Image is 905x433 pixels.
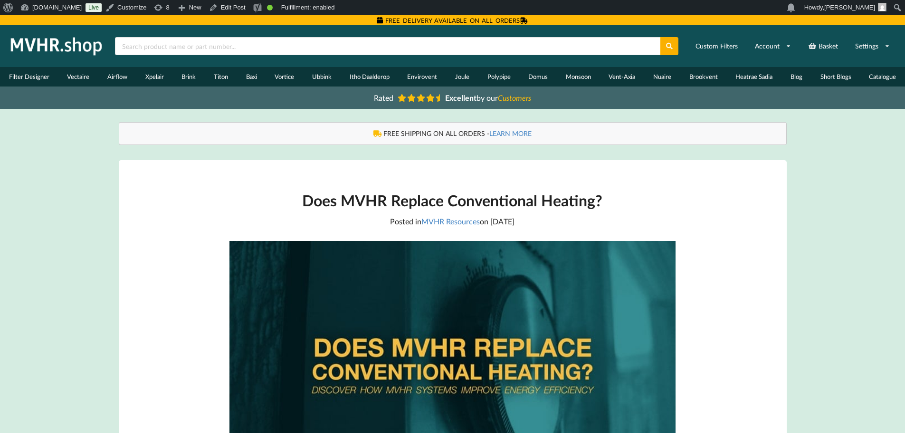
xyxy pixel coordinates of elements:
[781,67,811,87] a: Blog
[98,67,136,87] a: Airflow
[600,67,645,87] a: Vent-Axia
[229,191,676,210] h1: Does MVHR Replace Conventional Heating?
[680,67,727,87] a: Brookvent
[824,4,875,11] span: [PERSON_NAME]
[303,67,341,87] a: Ubbink
[489,129,532,137] a: LEARN MORE
[129,129,777,138] div: FREE SHIPPING ON ALL ORDERS -
[390,217,514,226] span: Posted in on [DATE]
[205,67,237,87] a: Titon
[445,93,531,102] span: by our
[344,2,397,13] img: Views over 48 hours. Click for more Jetpack Stats.
[7,34,106,58] img: mvhr.shop.png
[860,67,905,87] a: Catalogue
[749,38,797,55] a: Account
[557,67,600,87] a: Monsoon
[374,93,393,102] span: Rated
[421,217,480,226] a: MVHR Resources
[644,67,680,87] a: Nuaire
[237,67,266,87] a: Baxi
[281,4,335,11] span: Fulfillment: enabled
[727,67,782,87] a: Heatrae Sadia
[341,67,399,87] a: Itho Daalderop
[445,93,476,102] b: Excellent
[498,93,531,102] i: Customers
[115,37,660,55] input: Search product name or part number...
[446,67,478,87] a: Joule
[173,67,205,87] a: Brink
[811,67,860,87] a: Short Blogs
[689,38,744,55] a: Custom Filters
[266,67,303,87] a: Vortice
[519,67,557,87] a: Domus
[136,67,173,87] a: Xpelair
[58,67,99,87] a: Vectaire
[367,90,538,106] a: Rated Excellentby ourCustomers
[849,38,896,55] a: Settings
[478,67,520,87] a: Polypipe
[802,38,844,55] a: Basket
[86,3,102,12] a: Live
[267,5,273,10] div: Good
[398,67,446,87] a: Envirovent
